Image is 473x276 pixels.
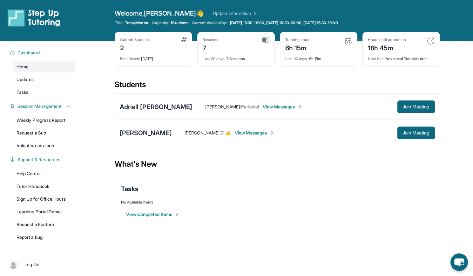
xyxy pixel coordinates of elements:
[17,103,62,109] span: Session Management
[269,130,274,135] img: Chevron-Right
[368,56,385,61] span: Next title :
[397,127,435,139] button: Join Meeting
[15,50,71,56] button: Dashboard
[171,20,188,25] span: 1 Students
[15,156,71,163] button: Support & Resources
[120,56,140,61] span: First Match :
[13,168,75,179] a: Help Center
[120,102,193,111] div: Adriell [PERSON_NAME]
[9,260,18,269] img: user-img
[20,261,22,268] span: |
[203,37,219,42] div: Sessions
[368,37,406,42] div: Hours until promotion
[120,37,150,42] div: Current Students
[152,20,170,25] span: Capacity:
[427,37,435,45] img: card
[368,52,435,61] div: Advanced Tutor/Mentor
[121,200,434,205] div: No Available Items
[17,64,29,70] span: Home
[13,61,75,72] a: Home
[203,52,269,61] div: 7 Sessions
[17,76,34,83] span: Updates
[192,20,227,25] span: Current Availability:
[285,52,352,61] div: 6h 15m
[13,206,75,217] a: Learning Portal Demo
[185,130,220,135] span: [PERSON_NAME] :
[235,130,274,136] span: View Messages
[13,114,75,126] a: Weekly Progress Report
[15,103,71,109] button: Session Management
[17,156,60,163] span: Support & Resources
[402,105,430,109] span: Join Meeting
[115,79,440,93] div: Students
[285,42,311,52] div: 6h 15m
[285,56,308,61] span: Last 30 days :
[181,37,187,42] img: card
[120,42,150,52] div: 2
[220,130,231,135] span: Si 👍
[450,253,468,271] button: chat-button
[120,128,172,137] div: [PERSON_NAME]
[251,10,257,17] img: Chevron Right
[13,231,75,243] a: Report a bug
[24,261,41,268] span: Log Out
[13,127,75,139] a: Request a Sub
[17,89,28,95] span: Tasks
[368,42,406,52] div: 18h 45m
[115,20,124,25] span: Title:
[115,9,204,18] span: Welcome, [PERSON_NAME] 👋
[263,104,302,110] span: View Messages
[203,56,226,61] span: Last 30 days :
[6,258,75,272] a: |Log Out
[402,131,430,135] span: Join Meeting
[120,52,187,61] div: [DATE]
[213,10,257,17] a: Update Information
[285,37,311,42] div: Tutoring hours
[230,20,338,25] span: [DATE] 16:30-18:00, [DATE] 16:30-20:00, [DATE] 16:30-19:00
[344,37,352,45] img: card
[13,140,75,151] a: Volunteer as a sub
[8,9,60,27] img: logo
[13,86,75,98] a: Tasks
[13,193,75,205] a: Sign Up for Office Hours
[13,181,75,192] a: Tutor Handbook
[121,184,139,193] span: Tasks
[115,150,440,178] div: What's New
[13,74,75,85] a: Updates
[203,42,219,52] div: 7
[17,50,40,56] span: Dashboard
[241,104,259,109] span: Perfecto!
[126,211,180,217] button: View Completed Items
[13,219,75,230] a: Request a Feature
[297,104,302,109] img: Chevron-Right
[262,37,269,43] img: card
[229,20,339,25] a: [DATE] 16:30-18:00, [DATE] 16:30-20:00, [DATE] 16:30-19:00
[397,100,435,113] button: Join Meeting
[205,104,241,109] span: [PERSON_NAME] :
[125,20,148,25] span: Tutor/Mentor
